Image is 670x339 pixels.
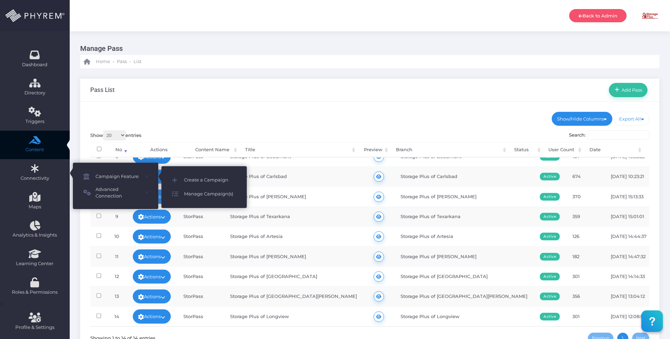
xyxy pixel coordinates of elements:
span: Active [540,273,560,280]
span: Campaign Feature [96,172,141,181]
span: Maps [29,203,41,210]
td: 11 [107,246,127,266]
td: Storage Plus of Carlsbad [394,167,534,186]
span: Content [5,146,65,153]
th: Actions [129,142,189,157]
span: Active [540,293,560,300]
input: Search: [588,130,649,140]
a: Actions [133,309,171,323]
span: Add Pass [619,87,642,93]
td: 301 [566,306,604,326]
span: Connectivity [5,175,65,182]
span: Learning Center [5,260,65,267]
td: Storage Plus of Longview [394,306,534,326]
a: Campaign Feature [73,170,158,184]
td: 126 [566,226,604,246]
span: Triggers [5,118,65,125]
span: Dashboard [22,61,48,68]
td: Storage Plus of [PERSON_NAME] [394,186,534,206]
td: Storage Plus of [PERSON_NAME] [224,186,363,206]
h3: Manage Pass [80,42,654,55]
span: Active [540,313,560,321]
td: Storage Plus of Texarkana [224,207,363,226]
a: Actions [133,290,171,303]
li: - [112,58,115,65]
td: Storage Plus of [GEOGRAPHIC_DATA] [224,267,363,286]
td: 356 [566,286,604,306]
td: Storage Plus of [GEOGRAPHIC_DATA] [394,267,534,286]
td: 182 [566,246,604,266]
span: Active [540,253,560,261]
th: Preview: activate to sort column ascending [357,142,390,157]
td: Storage Plus of Texarkana [394,207,534,226]
td: Storage Plus of Carlsbad [224,167,363,186]
span: Home [96,58,110,65]
th: Date: activate to sort column ascending [583,142,643,157]
select: Showentries [103,130,126,140]
a: Export All [614,112,650,126]
span: Active [540,213,560,221]
span: Advanced Connection [96,186,141,200]
th: Title: activate to sort column ascending [239,142,357,157]
span: Roles & Permissions [5,289,65,296]
li: - [128,58,132,65]
span: Create a Campaign [184,176,236,185]
a: Add Pass [609,83,648,97]
a: Actions [133,270,171,284]
a: Advanced Connection [73,184,158,202]
th: No: activate to sort column ascending [108,142,129,157]
a: Actions [133,210,171,224]
td: StorPass [177,306,224,326]
td: 9 [107,207,127,226]
td: 14 [107,306,127,326]
td: Storage Plus of Artesia [224,226,363,246]
td: [DATE] 15:01:01 [604,207,653,226]
td: [DATE] 15:13:33 [604,186,653,206]
td: [DATE] 14:44:37 [604,226,653,246]
th: Branch: activate to sort column ascending [390,142,508,157]
span: Directory [5,90,65,97]
td: StorPass [177,267,224,286]
span: Active [540,193,560,201]
td: 10 [107,226,127,246]
a: Create a Campaign [161,173,247,187]
span: Profile & Settings [15,324,54,331]
span: Manage Campaign(s) [184,190,236,199]
a: Home [84,55,110,68]
td: Storage Plus of [PERSON_NAME] [224,246,363,266]
td: StorPass [177,286,224,306]
td: Storage Plus of Longview [224,306,363,326]
td: [DATE] 12:08:55 [604,306,653,326]
td: Storage Plus of [GEOGRAPHIC_DATA][PERSON_NAME] [394,286,534,306]
td: Storage Plus of [PERSON_NAME] [394,246,534,266]
a: Actions [133,230,171,244]
td: [DATE] 10:23:21 [604,167,653,186]
td: 370 [566,186,604,206]
td: [DATE] 14:14:33 [604,267,653,286]
h3: Pass List [90,86,115,93]
a: Manage Campaign(s) [161,187,247,201]
td: [DATE] 13:04:12 [604,286,653,306]
a: Actions [133,249,171,263]
label: Search: [569,130,650,140]
td: Storage Plus of Artesia [394,226,534,246]
td: Storage Plus of [GEOGRAPHIC_DATA][PERSON_NAME] [224,286,363,306]
a: Pass [117,55,127,68]
td: 13 [107,286,127,306]
span: Analytics & Insights [5,232,65,239]
a: Back to Admin [569,9,627,22]
span: Active [540,173,560,180]
a: List [134,55,142,68]
td: [DATE] 14:47:32 [604,246,653,266]
td: 359 [566,207,604,226]
span: Active [540,233,560,240]
td: 12 [107,267,127,286]
th: Content Name: activate to sort column ascending [189,142,238,157]
th: User Count: activate to sort column ascending [542,142,584,157]
th: Status: activate to sort column ascending [508,142,542,157]
td: 674 [566,167,604,186]
span: Pass [117,58,127,65]
label: Show entries [90,130,142,140]
a: Show/Hide Columns [552,112,612,126]
span: List [134,58,142,65]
